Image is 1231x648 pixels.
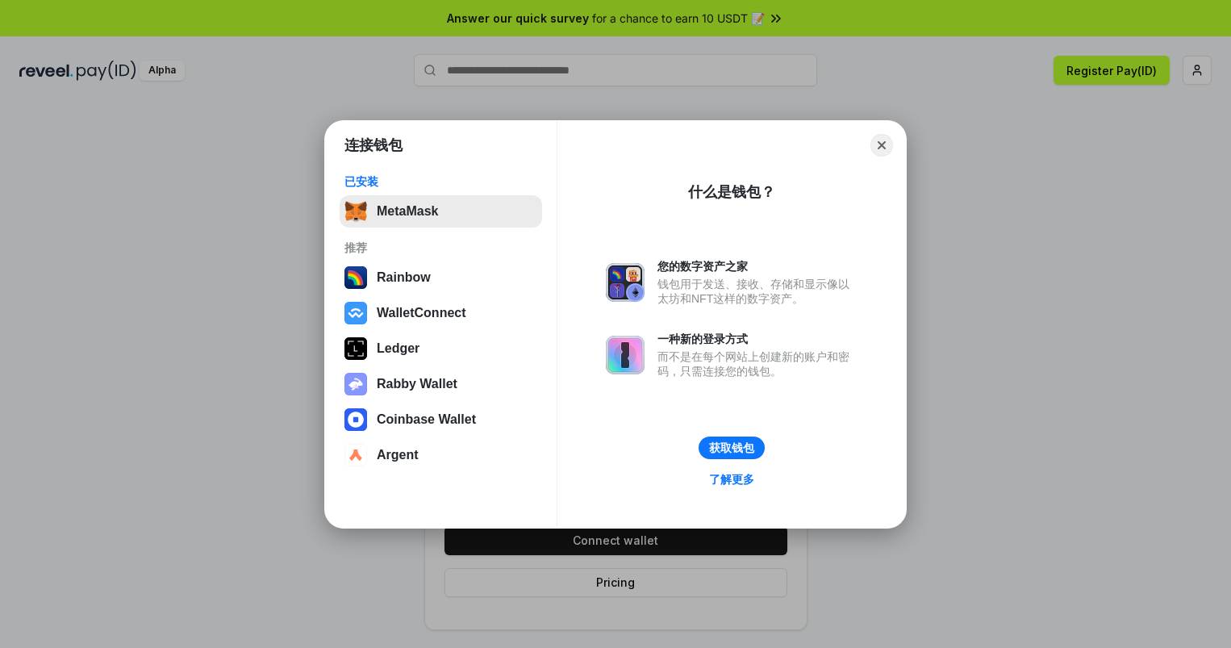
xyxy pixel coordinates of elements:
button: Rainbow [340,261,542,294]
h1: 连接钱包 [344,136,403,155]
button: Coinbase Wallet [340,403,542,436]
button: MetaMask [340,195,542,228]
div: 而不是在每个网站上创建新的账户和密码，只需连接您的钱包。 [657,349,858,378]
div: 钱包用于发送、接收、存储和显示像以太坊和NFT这样的数字资产。 [657,277,858,306]
img: svg+xml,%3Csvg%20width%3D%2228%22%20height%3D%2228%22%20viewBox%3D%220%200%2028%2028%22%20fill%3D... [344,302,367,324]
div: 您的数字资产之家 [657,259,858,274]
img: svg+xml,%3Csvg%20width%3D%2228%22%20height%3D%2228%22%20viewBox%3D%220%200%2028%2028%22%20fill%3D... [344,408,367,431]
div: Argent [377,448,419,462]
div: 什么是钱包？ [688,182,775,202]
div: MetaMask [377,204,438,219]
img: svg+xml,%3Csvg%20xmlns%3D%22http%3A%2F%2Fwww.w3.org%2F2000%2Fsvg%22%20fill%3D%22none%22%20viewBox... [606,263,645,302]
div: 已安装 [344,174,537,189]
img: svg+xml,%3Csvg%20fill%3D%22none%22%20height%3D%2233%22%20viewBox%3D%220%200%2035%2033%22%20width%... [344,200,367,223]
img: svg+xml,%3Csvg%20width%3D%2228%22%20height%3D%2228%22%20viewBox%3D%220%200%2028%2028%22%20fill%3D... [344,444,367,466]
div: 获取钱包 [709,441,754,455]
div: Ledger [377,341,419,356]
div: WalletConnect [377,306,466,320]
button: 获取钱包 [699,437,765,459]
button: Close [870,134,893,157]
button: Rabby Wallet [340,368,542,400]
button: Ledger [340,332,542,365]
div: 了解更多 [709,472,754,487]
img: svg+xml,%3Csvg%20xmlns%3D%22http%3A%2F%2Fwww.w3.org%2F2000%2Fsvg%22%20width%3D%2228%22%20height%3... [344,337,367,360]
button: Argent [340,439,542,471]
div: Coinbase Wallet [377,412,476,427]
img: svg+xml,%3Csvg%20xmlns%3D%22http%3A%2F%2Fwww.w3.org%2F2000%2Fsvg%22%20fill%3D%22none%22%20viewBox... [344,373,367,395]
div: Rainbow [377,270,431,285]
div: Rabby Wallet [377,377,457,391]
button: WalletConnect [340,297,542,329]
a: 了解更多 [699,469,764,490]
div: 一种新的登录方式 [657,332,858,346]
div: 推荐 [344,240,537,255]
img: svg+xml,%3Csvg%20width%3D%22120%22%20height%3D%22120%22%20viewBox%3D%220%200%20120%20120%22%20fil... [344,266,367,289]
img: svg+xml,%3Csvg%20xmlns%3D%22http%3A%2F%2Fwww.w3.org%2F2000%2Fsvg%22%20fill%3D%22none%22%20viewBox... [606,336,645,374]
